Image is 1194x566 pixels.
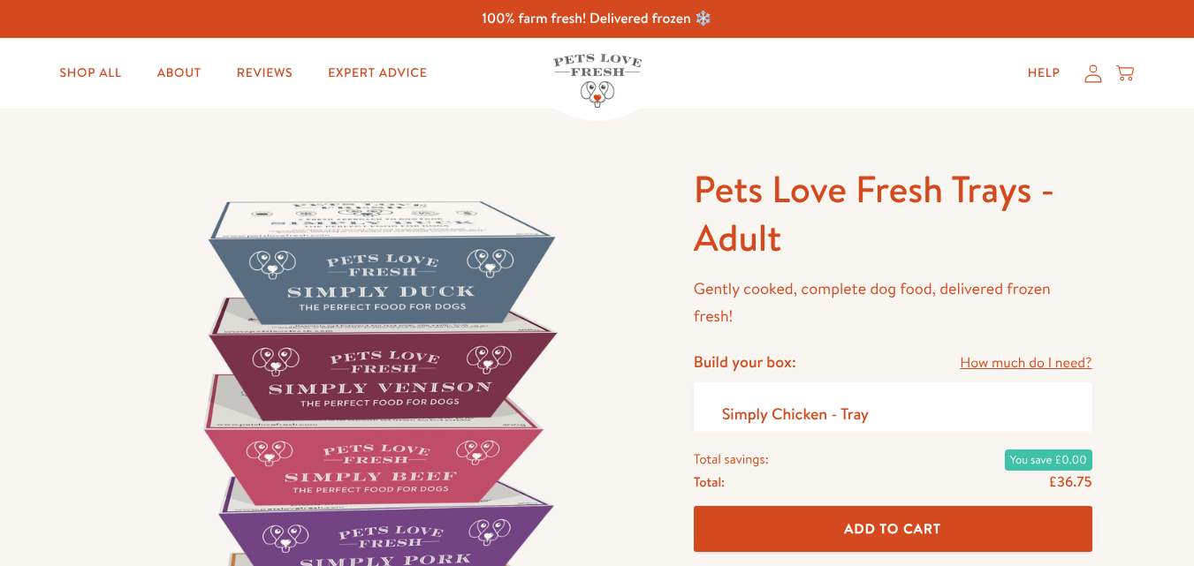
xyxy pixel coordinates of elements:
[694,448,769,471] span: Total savings:
[694,165,1092,261] h1: Pets Love Fresh Trays - Adult
[223,56,307,91] a: Reviews
[314,56,441,91] a: Expert Advice
[694,351,796,372] h4: Build your box:
[143,56,216,91] a: About
[553,54,642,108] img: Pets Love Fresh
[694,471,725,494] span: Total:
[1048,472,1091,492] span: £36.75
[46,56,136,91] a: Shop All
[1005,449,1092,471] span: You save £0.00
[960,351,1091,375] a: How much do I need?
[844,519,941,538] span: Add To Cart
[694,506,1092,553] button: Add To Cart
[722,404,869,424] div: Simply Chicken - Tray
[1014,56,1075,91] a: Help
[694,275,1092,329] p: Gently cooked, complete dog food, delivered frozen fresh!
